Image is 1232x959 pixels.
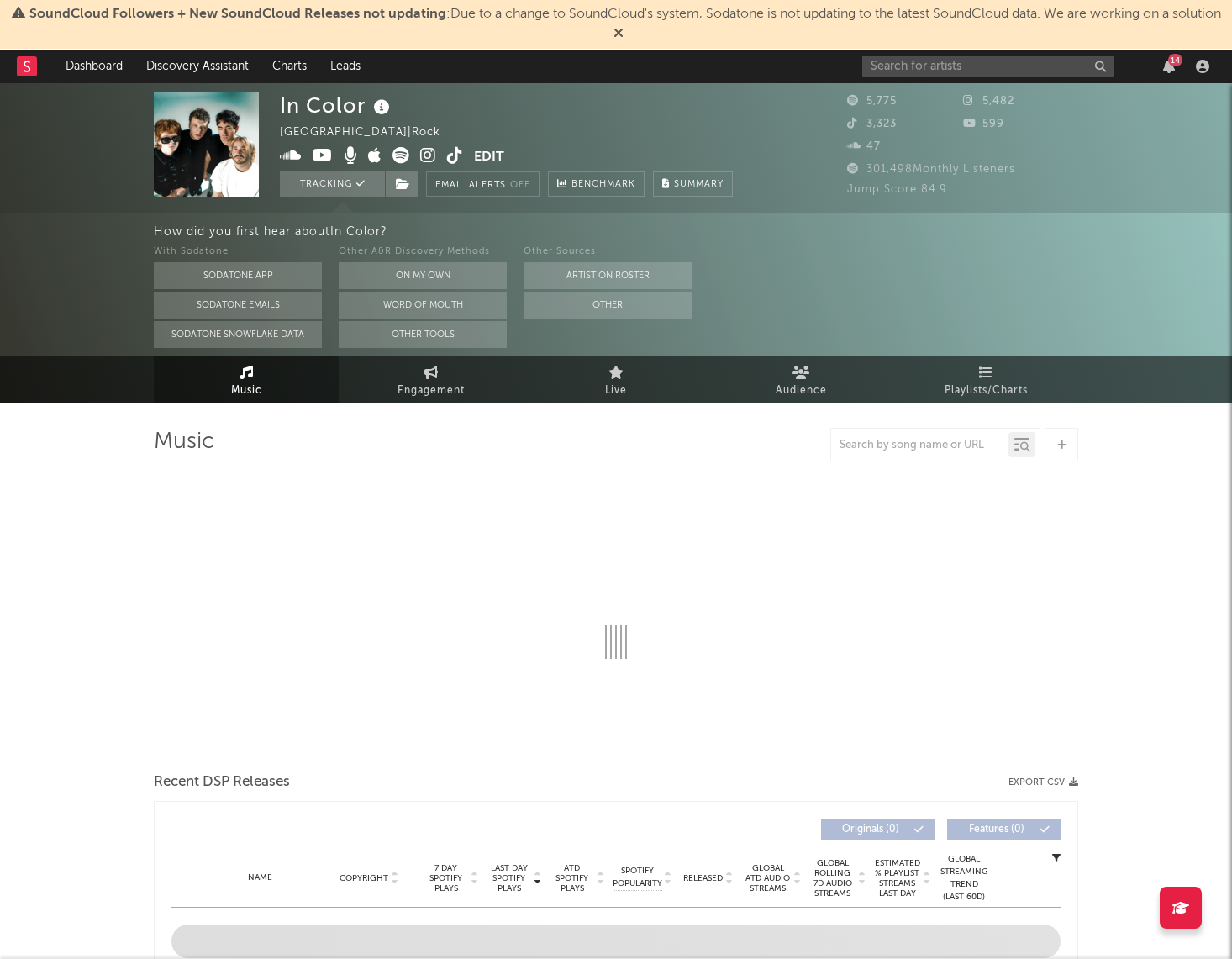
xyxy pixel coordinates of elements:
[154,222,1232,242] div: How did you first hear about In Color ?
[963,96,1014,107] span: 5,482
[487,863,531,893] span: Last Day Spotify Plays
[831,439,1008,452] input: Search by song name or URL
[29,8,446,21] span: SoundCloud Followers + New SoundCloud Releases not updating
[550,863,594,893] span: ATD Spotify Plays
[945,381,1028,401] span: Playlists/Charts
[947,819,1061,840] button: Features(0)
[29,8,1221,21] span: : Due to a change to SoundCloud's system, Sodatone is not updating to the latest SoundCloud data....
[963,119,1004,129] span: 599
[653,171,733,197] button: Summary
[154,772,290,793] span: Recent DSP Releases
[683,873,723,883] span: Released
[319,50,372,83] a: Leads
[674,180,724,189] span: Summary
[339,356,524,403] a: Engagement
[339,321,507,348] button: Other Tools
[847,141,881,152] span: 47
[524,242,692,262] div: Other Sources
[134,50,261,83] a: Discovery Assistant
[524,356,708,403] a: Live
[205,872,315,884] div: Name
[510,181,530,190] em: Off
[1008,777,1078,788] button: Export CSV
[424,863,468,893] span: 7 Day Spotify Plays
[745,863,791,893] span: Global ATD Audio Streams
[154,262,322,289] button: Sodatone App
[524,292,692,319] button: Other
[893,356,1078,403] a: Playlists/Charts
[339,242,507,262] div: Other A&R Discovery Methods
[524,262,692,289] button: Artist on Roster
[847,96,897,107] span: 5,775
[426,171,540,197] button: Email AlertsOff
[54,50,134,83] a: Dashboard
[231,381,262,401] span: Music
[154,356,339,403] a: Music
[261,50,319,83] a: Charts
[339,262,507,289] button: On My Own
[958,825,1035,835] span: Features ( 0 )
[847,164,1015,175] span: 301,498 Monthly Listeners
[776,381,827,401] span: Audience
[847,119,897,129] span: 3,323
[474,147,504,168] button: Edit
[280,171,385,197] button: Tracking
[339,292,507,319] button: Word Of Mouth
[847,184,947,195] span: Jump Score: 84.9
[154,242,322,262] div: With Sodatone
[1168,54,1182,66] div: 14
[280,92,394,119] div: In Color
[398,381,465,401] span: Engagement
[154,321,322,348] button: Sodatone Snowflake Data
[571,175,635,195] span: Benchmark
[874,858,920,898] span: Estimated % Playlist Streams Last Day
[809,858,856,898] span: Global Rolling 7D Audio Streams
[708,356,893,403] a: Audience
[340,873,388,883] span: Copyright
[1163,60,1175,73] button: 14
[832,825,909,835] span: Originals ( 0 )
[613,28,624,41] span: Dismiss
[280,123,460,143] div: [GEOGRAPHIC_DATA] | Rock
[154,292,322,319] button: Sodatone Emails
[939,853,989,904] div: Global Streaming Trend (Last 60D)
[613,865,662,890] span: Spotify Popularity
[821,819,935,840] button: Originals(0)
[548,171,645,197] a: Benchmark
[605,381,627,401] span: Live
[862,56,1114,77] input: Search for artists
